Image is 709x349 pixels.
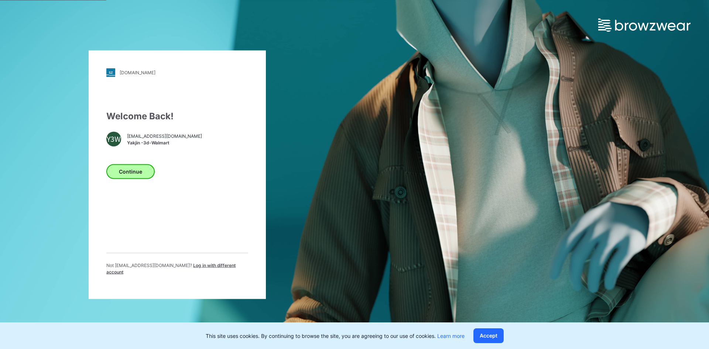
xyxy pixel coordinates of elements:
[206,332,465,340] p: This site uses cookies. By continuing to browse the site, you are agreeing to our use of cookies.
[127,133,202,140] span: [EMAIL_ADDRESS][DOMAIN_NAME]
[473,328,504,343] button: Accept
[106,109,248,123] div: Welcome Back!
[120,70,155,75] div: [DOMAIN_NAME]
[106,262,248,275] p: Not [EMAIL_ADDRESS][DOMAIN_NAME] ?
[106,131,121,146] div: Y3W
[598,18,691,32] img: browzwear-logo.e42bd6dac1945053ebaf764b6aa21510.svg
[106,164,155,179] button: Continue
[127,140,202,146] span: Yakjin -3d-Walmart
[106,68,248,77] a: [DOMAIN_NAME]
[437,333,465,339] a: Learn more
[106,68,115,77] img: stylezone-logo.562084cfcfab977791bfbf7441f1a819.svg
